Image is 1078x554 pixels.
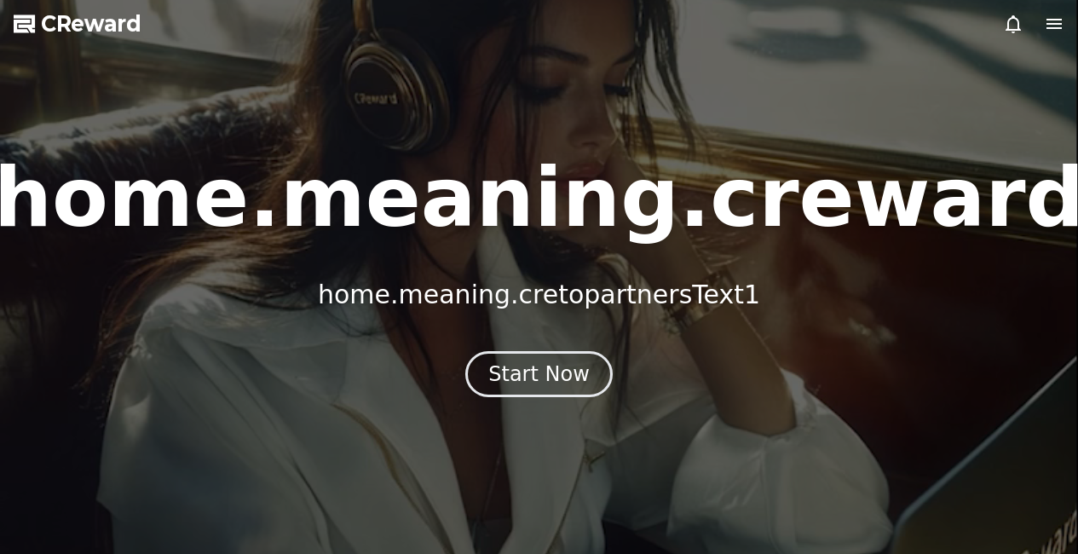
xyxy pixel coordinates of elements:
[41,10,141,38] span: CReward
[14,10,141,38] a: CReward
[465,368,613,384] a: Start Now
[465,351,613,397] button: Start Now
[318,280,760,310] p: home.meaning.cretopartnersText1
[488,361,590,388] div: Start Now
